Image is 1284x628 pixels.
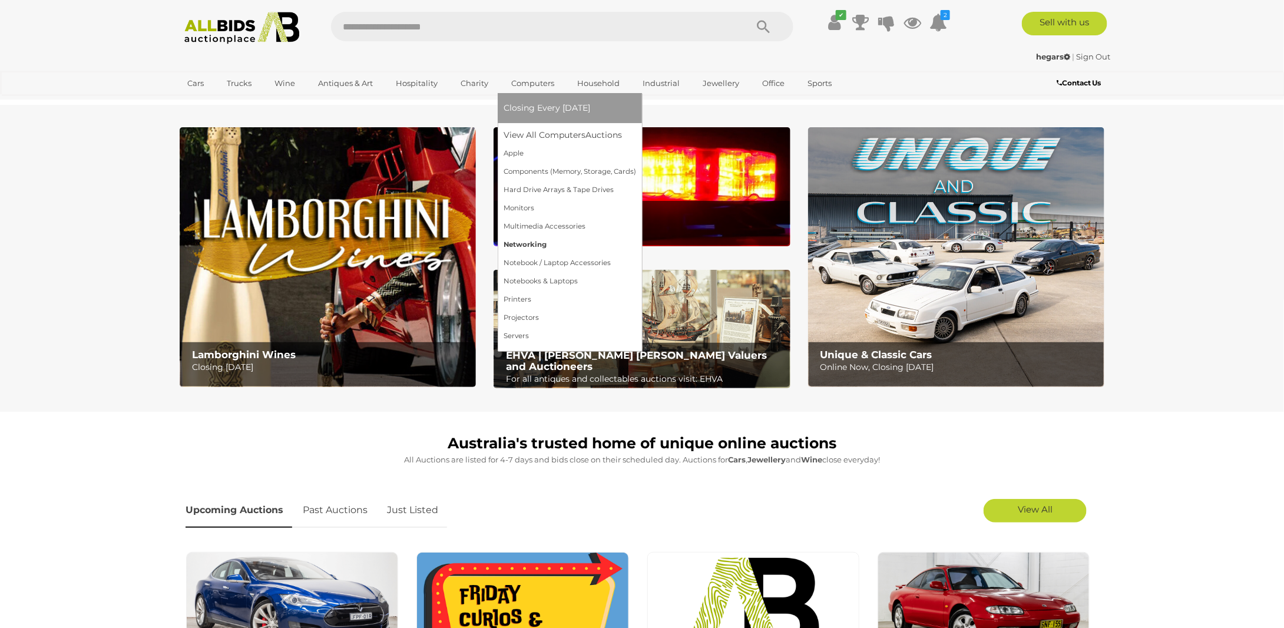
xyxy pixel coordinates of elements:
[192,360,469,375] p: Closing [DATE]
[695,74,747,93] a: Jewellery
[836,10,846,20] i: ✔
[267,74,303,93] a: Wine
[635,74,687,93] a: Industrial
[1072,52,1074,61] span: |
[820,349,932,361] b: Unique & Classic Cars
[294,493,376,528] a: Past Auctions
[310,74,380,93] a: Antiques & Art
[186,493,292,528] a: Upcoming Auctions
[801,455,822,464] strong: Wine
[506,219,783,234] p: Closing [DATE]
[747,455,786,464] strong: Jewellery
[754,74,792,93] a: Office
[453,74,496,93] a: Charity
[494,270,790,389] img: EHVA | Evans Hastings Valuers and Auctioneers
[808,127,1104,387] img: Unique & Classic Cars
[506,349,767,372] b: EHVA | [PERSON_NAME] [PERSON_NAME] Valuers and Auctioneers
[504,74,562,93] a: Computers
[826,12,843,33] a: ✔
[378,493,447,528] a: Just Listed
[192,349,296,361] b: Lamborghini Wines
[506,372,783,386] p: For all antiques and collectables auctions visit: EHVA
[1018,504,1053,515] span: View All
[941,10,950,20] i: 2
[808,127,1104,387] a: Unique & Classic Cars Unique & Classic Cars Online Now, Closing [DATE]
[728,455,746,464] strong: Cars
[180,127,476,387] img: Lamborghini Wines
[800,74,839,93] a: Sports
[570,74,627,93] a: Household
[180,127,476,387] a: Lamborghini Wines Lamborghini Wines Closing [DATE]
[1076,52,1110,61] a: Sign Out
[929,12,947,33] a: 2
[734,12,793,41] button: Search
[180,74,211,93] a: Cars
[178,12,306,44] img: Allbids.com.au
[1036,52,1070,61] strong: hegars
[494,270,790,389] a: EHVA | Evans Hastings Valuers and Auctioneers EHVA | [PERSON_NAME] [PERSON_NAME] Valuers and Auct...
[494,127,790,246] img: Police Recovered Goods
[1057,77,1104,90] a: Contact Us
[186,435,1098,452] h1: Australia's trusted home of unique online auctions
[820,360,1098,375] p: Online Now, Closing [DATE]
[219,74,259,93] a: Trucks
[1057,78,1101,87] b: Contact Us
[1022,12,1107,35] a: Sell with us
[388,74,445,93] a: Hospitality
[1036,52,1072,61] a: hegars
[180,93,279,113] a: [GEOGRAPHIC_DATA]
[494,127,790,246] a: Police Recovered Goods Police Recovered Goods Closing [DATE]
[984,499,1087,523] a: View All
[186,453,1098,467] p: All Auctions are listed for 4-7 days and bids close on their scheduled day. Auctions for , and cl...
